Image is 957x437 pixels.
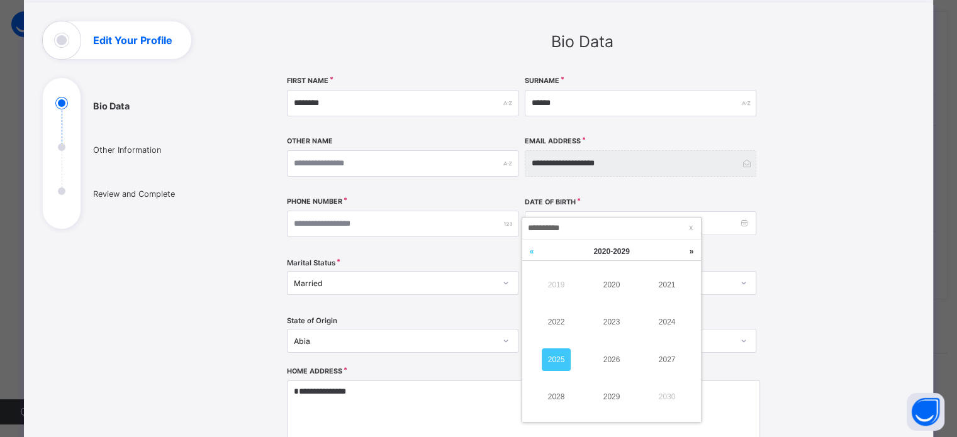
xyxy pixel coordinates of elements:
span: Marital Status [287,258,335,267]
td: 2024 [639,304,695,341]
a: 2028 [542,385,571,408]
label: Other Name [287,137,333,145]
a: 2020 [597,274,626,296]
div: Abia [294,336,495,346]
td: 2027 [639,341,695,378]
a: 2029 [597,385,626,408]
td: 2026 [584,341,639,378]
label: Home Address [287,367,342,375]
a: 2026 [597,348,626,371]
span: 2020 - 2029 [593,247,629,256]
a: Last decade [522,240,541,263]
label: Surname [525,77,559,85]
td: 2021 [639,267,695,304]
a: 2023 [597,311,626,333]
button: Open asap [907,393,944,431]
label: First Name [287,77,328,85]
a: 2022 [542,311,571,333]
a: 2027 [652,348,681,371]
a: 2025 [542,348,571,371]
label: Email Address [525,137,581,145]
td: 2028 [529,378,584,415]
a: 2024 [652,311,681,333]
a: 2030 [652,385,681,408]
td: 2025 [529,341,584,378]
td: 2022 [529,304,584,341]
a: 2021 [652,274,681,296]
td: 2029 [584,378,639,415]
td: 2020 [584,267,639,304]
td: 2019 [529,267,584,304]
a: 2020-2029 [555,240,668,263]
a: Next decade [682,240,701,263]
label: Date of Birth [525,198,576,206]
td: 2023 [584,304,639,341]
td: 2030 [639,378,695,415]
div: Married [294,279,495,288]
span: Bio Data [551,32,613,51]
span: State of Origin [287,316,337,325]
h1: Edit Your Profile [93,35,172,45]
a: 2019 [542,274,571,296]
label: Phone Number [287,197,342,206]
